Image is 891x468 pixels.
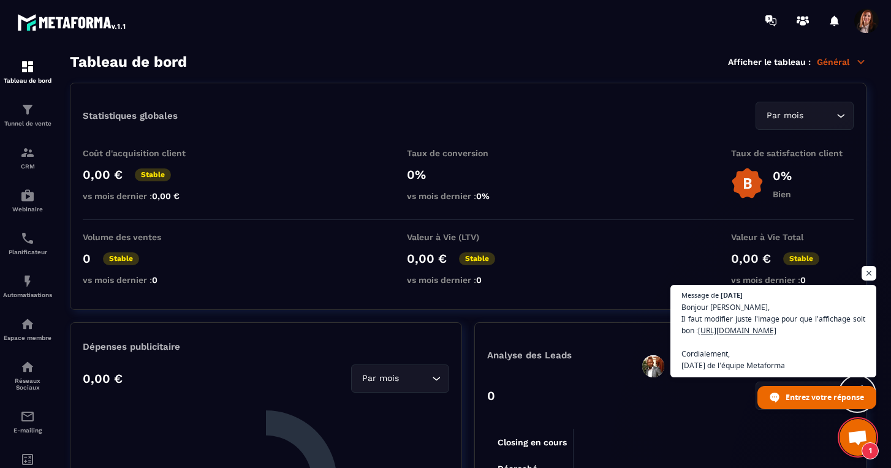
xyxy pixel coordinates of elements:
[773,168,792,183] p: 0%
[407,275,529,285] p: vs mois dernier :
[3,93,52,136] a: formationformationTunnel de vente
[83,191,205,201] p: vs mois dernier :
[3,206,52,213] p: Webinaire
[3,249,52,255] p: Planificateur
[83,110,178,121] p: Statistiques globales
[3,77,52,84] p: Tableau de bord
[20,452,35,467] img: accountant
[731,232,854,242] p: Valeur à Vie Total
[83,371,123,386] p: 0,00 €
[83,275,205,285] p: vs mois dernier :
[806,109,833,123] input: Search for option
[20,274,35,289] img: automations
[3,334,52,341] p: Espace membre
[3,377,52,391] p: Réseaux Sociaux
[731,148,854,158] p: Taux de satisfaction client
[459,252,495,265] p: Stable
[83,341,449,352] p: Dépenses publicitaire
[20,317,35,331] img: automations
[3,427,52,434] p: E-mailing
[83,167,123,182] p: 0,00 €
[407,191,529,201] p: vs mois dernier :
[681,301,865,371] span: Bonjour [PERSON_NAME], Il faut modifier juste l'image pour que l'affichage soit bon : Cordialemen...
[764,109,806,123] span: Par mois
[407,232,529,242] p: Valeur à Vie (LTV)
[3,136,52,179] a: formationformationCRM
[681,292,719,298] span: Message de
[3,400,52,443] a: emailemailE-mailing
[103,252,139,265] p: Stable
[728,57,811,67] p: Afficher le tableau :
[401,372,429,385] input: Search for option
[407,251,447,266] p: 0,00 €
[83,232,205,242] p: Volume des ventes
[721,292,743,298] span: [DATE]
[3,350,52,400] a: social-networksocial-networkRéseaux Sociaux
[351,364,449,393] div: Search for option
[786,387,864,408] span: Entrez votre réponse
[731,275,854,285] p: vs mois dernier :
[20,360,35,374] img: social-network
[783,252,819,265] p: Stable
[135,168,171,181] p: Stable
[3,179,52,222] a: automationsautomationsWebinaire
[152,191,180,201] span: 0,00 €
[3,163,52,170] p: CRM
[773,189,792,199] p: Bien
[731,167,764,200] img: b-badge-o.b3b20ee6.svg
[152,275,157,285] span: 0
[359,372,401,385] span: Par mois
[17,11,127,33] img: logo
[407,167,529,182] p: 0%
[20,188,35,203] img: automations
[731,251,771,266] p: 0,00 €
[3,292,52,298] p: Automatisations
[20,145,35,160] img: formation
[487,388,495,403] p: 0
[20,59,35,74] img: formation
[800,275,806,285] span: 0
[3,120,52,127] p: Tunnel de vente
[407,148,529,158] p: Taux de conversion
[20,409,35,424] img: email
[3,222,52,265] a: schedulerschedulerPlanificateur
[756,102,854,130] div: Search for option
[70,53,187,70] h3: Tableau de bord
[862,442,879,459] span: 1
[498,437,567,448] tspan: Closing en cours
[487,350,670,361] p: Analyse des Leads
[3,265,52,308] a: automationsautomationsAutomatisations
[3,308,52,350] a: automationsautomationsEspace membre
[20,102,35,117] img: formation
[476,191,490,201] span: 0%
[20,231,35,246] img: scheduler
[817,56,866,67] p: Général
[840,419,876,456] a: Ouvrir le chat
[83,251,91,266] p: 0
[83,148,205,158] p: Coût d'acquisition client
[476,275,482,285] span: 0
[3,50,52,93] a: formationformationTableau de bord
